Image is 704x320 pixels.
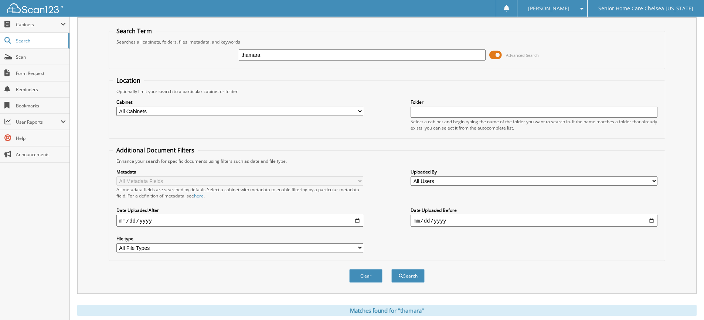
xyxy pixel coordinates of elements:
[16,70,66,76] span: Form Request
[391,269,425,283] button: Search
[116,235,363,242] label: File type
[16,103,66,109] span: Bookmarks
[113,88,661,94] div: Optionally limit your search to a particular cabinet or folder
[16,54,66,60] span: Scan
[411,169,657,175] label: Uploaded By
[116,215,363,227] input: start
[528,6,569,11] span: [PERSON_NAME]
[116,186,363,199] div: All metadata fields are searched by default. Select a cabinet with metadata to enable filtering b...
[349,269,382,283] button: Clear
[16,21,61,28] span: Cabinets
[598,6,693,11] span: Senior Home Care Chelsea [US_STATE]
[113,146,198,154] legend: Additional Document Filters
[113,27,156,35] legend: Search Term
[16,38,65,44] span: Search
[16,151,66,158] span: Announcements
[116,99,363,105] label: Cabinet
[411,207,657,213] label: Date Uploaded Before
[16,86,66,93] span: Reminders
[77,305,697,316] div: Matches found for "thamara"
[113,39,661,45] div: Searches all cabinets, folders, files, metadata, and keywords
[16,119,61,125] span: User Reports
[411,215,657,227] input: end
[16,135,66,141] span: Help
[506,52,539,58] span: Advanced Search
[7,3,63,13] img: scan123-logo-white.svg
[116,207,363,213] label: Date Uploaded After
[667,285,704,320] iframe: Chat Widget
[194,193,204,199] a: here
[411,99,657,105] label: Folder
[113,76,144,85] legend: Location
[113,158,661,164] div: Enhance your search for specific documents using filters such as date and file type.
[411,118,657,131] div: Select a cabinet and begin typing the name of the folder you want to search in. If the name match...
[116,169,363,175] label: Metadata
